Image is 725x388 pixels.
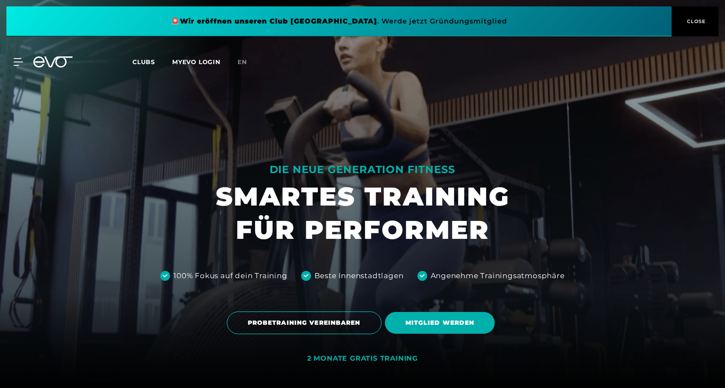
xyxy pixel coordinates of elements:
a: PROBETRAINING VEREINBAREN [227,305,385,341]
a: MITGLIED WERDEN [385,306,499,340]
div: 2 MONATE GRATIS TRAINING [307,354,418,363]
div: 100% Fokus auf dein Training [173,270,287,282]
div: DIE NEUE GENERATION FITNESS [216,163,510,176]
span: en [238,58,247,66]
span: CLOSE [685,18,706,25]
a: en [238,57,257,67]
div: Beste Innenstadtlagen [314,270,404,282]
a: Clubs [132,58,172,66]
div: Angenehme Trainingsatmosphäre [431,270,565,282]
h1: SMARTES TRAINING FÜR PERFORMER [216,180,510,247]
button: CLOSE [672,6,719,36]
span: Clubs [132,58,155,66]
span: PROBETRAINING VEREINBAREN [248,318,361,327]
a: MYEVO LOGIN [172,58,220,66]
span: MITGLIED WERDEN [405,318,475,327]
